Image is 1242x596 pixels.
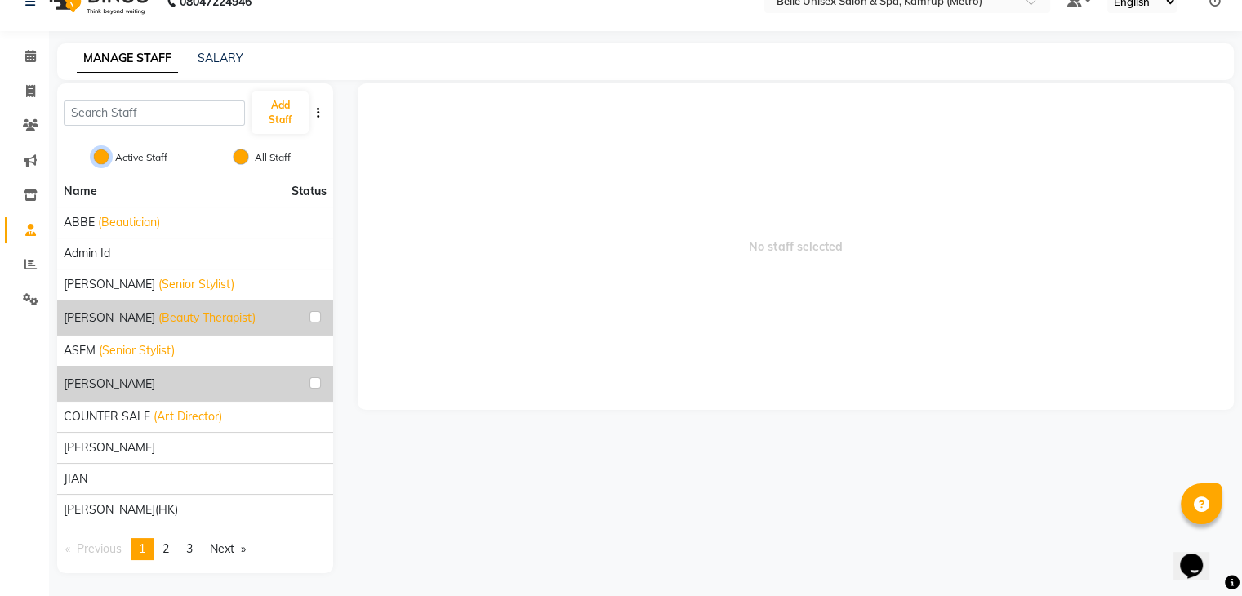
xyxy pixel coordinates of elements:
[98,214,160,231] span: (Beautician)
[158,309,256,327] span: (Beauty Therapist)
[64,276,155,293] span: [PERSON_NAME]
[252,91,308,134] button: Add Staff
[64,342,96,359] span: ASEM
[64,408,150,425] span: COUNTER SALE
[255,150,291,165] label: All Staff
[154,408,222,425] span: (Art Director)
[64,184,97,198] span: Name
[77,541,122,556] span: Previous
[99,342,175,359] span: (Senior Stylist)
[57,538,333,560] nav: Pagination
[64,470,87,487] span: JIAN
[64,214,95,231] span: ABBE
[77,44,178,73] a: MANAGE STAFF
[139,541,145,556] span: 1
[64,376,155,393] span: [PERSON_NAME]
[64,439,155,456] span: [PERSON_NAME]
[64,501,178,518] span: [PERSON_NAME](HK)
[186,541,193,556] span: 3
[198,51,243,65] a: SALARY
[64,245,110,262] span: Admin id
[292,183,327,200] span: Status
[162,541,169,556] span: 2
[64,309,155,327] span: [PERSON_NAME]
[202,538,254,560] a: Next
[358,83,1234,410] span: No staff selected
[115,150,167,165] label: Active Staff
[1173,531,1226,580] iframe: chat widget
[158,276,234,293] span: (Senior Stylist)
[64,100,245,126] input: Search Staff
